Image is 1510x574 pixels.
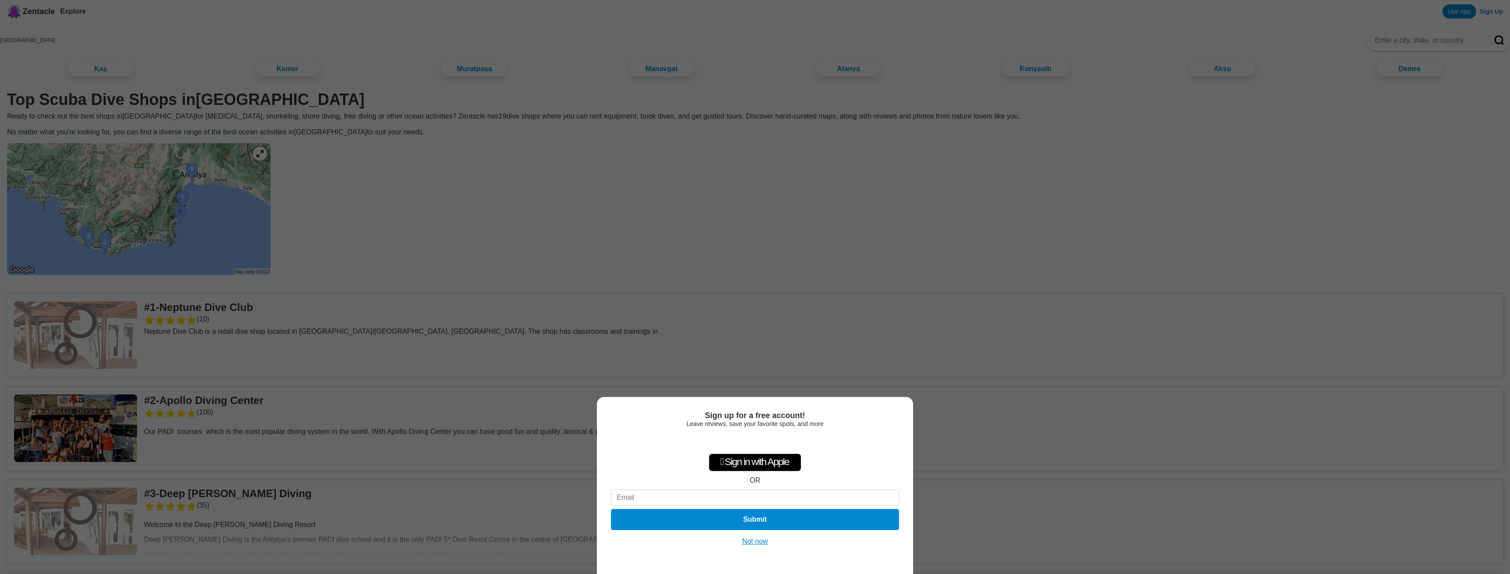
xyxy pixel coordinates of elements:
[611,411,899,420] div: Sign up for a free account!
[611,420,899,427] div: Leave reviews, save your favorite spots, and more
[740,537,771,546] button: Not now
[698,432,812,451] iframe: Кнопка "Войти с аккаунтом Google"
[709,454,801,471] div: Sign in with Apple
[750,477,760,484] div: OR
[611,490,899,505] input: Email
[611,509,899,530] button: Submit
